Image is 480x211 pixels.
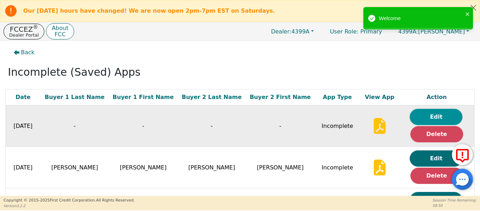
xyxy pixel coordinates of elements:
[188,164,235,171] span: [PERSON_NAME]
[120,164,167,171] span: [PERSON_NAME]
[452,144,473,165] button: Report Error to FCC
[42,93,107,101] div: Buyer 1 Last Name
[323,25,389,38] p: Primary
[4,198,135,204] p: Copyright © 2015- 2025 First Credit Corporation.
[264,26,321,37] button: Dealer:4399A
[46,23,74,40] button: AboutFCC
[52,25,68,31] p: About
[271,28,291,35] span: Dealer:
[21,48,35,57] span: Back
[6,147,40,188] td: [DATE]
[7,93,39,101] div: Date
[248,93,313,101] div: Buyer 2 First Name
[410,109,462,125] button: Edit
[467,0,480,15] button: Close alert
[410,192,462,208] button: Edit
[401,93,473,101] div: Action
[398,28,418,35] span: 4399A:
[96,198,135,203] span: All Rights Reserved.
[8,66,472,79] h2: Incomplete (Saved) Apps
[4,203,135,209] p: Version 3.2.2
[211,123,213,129] span: -
[9,33,39,37] p: Dealer Portal
[111,93,176,101] div: Buyer 1 First Name
[271,28,310,35] span: 4399A
[323,25,389,38] a: User Role: Primary
[316,93,358,101] div: App Type
[52,32,68,37] p: FCC
[362,93,397,101] div: View App
[23,7,275,14] b: Our [DATE] hours have changed! We are now open 2pm-7pm EST on Saturdays.
[322,164,353,171] span: Incomplete
[179,93,244,101] div: Buyer 2 Last Name
[465,10,470,18] button: close
[8,44,40,61] button: Back
[322,123,353,129] span: Incomplete
[9,26,39,33] p: FCCEZ
[257,164,304,171] span: [PERSON_NAME]
[330,28,358,35] span: User Role :
[410,126,463,142] button: Delete
[142,123,144,129] span: -
[410,168,463,184] button: Delete
[410,150,462,167] button: Edit
[398,28,465,35] span: [PERSON_NAME]
[6,105,40,147] td: [DATE]
[433,203,476,208] p: 58:50
[433,198,476,203] p: Session Time Remaining:
[33,24,38,30] sup: ®
[4,24,44,39] button: FCCEZ®Dealer Portal
[74,123,76,129] span: -
[279,123,281,129] span: -
[379,14,463,23] div: Welcome
[51,164,98,171] span: [PERSON_NAME]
